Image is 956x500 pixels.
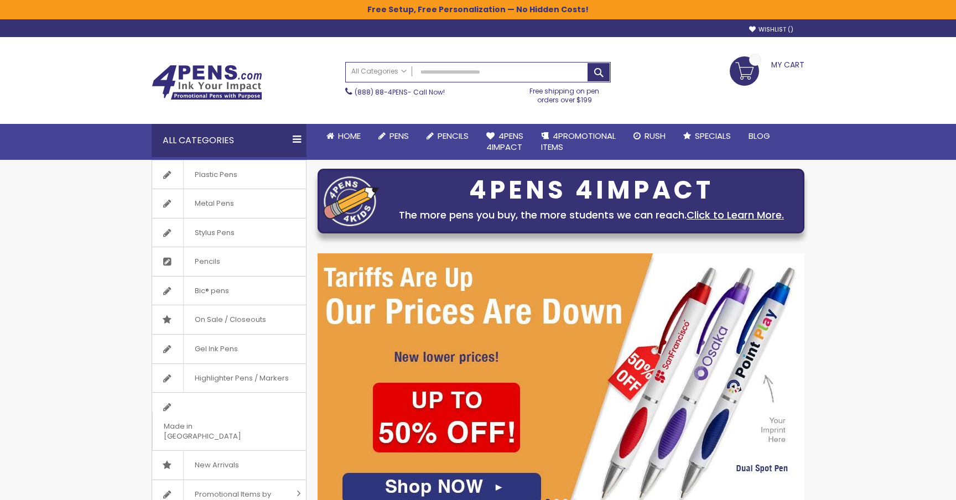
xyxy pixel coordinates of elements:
a: Highlighter Pens / Markers [152,364,306,393]
div: All Categories [152,124,306,157]
span: Rush [645,130,666,142]
span: Gel Ink Pens [183,335,249,363]
span: Pencils [183,247,231,276]
span: Plastic Pens [183,160,248,189]
span: Bic® pens [183,277,240,305]
span: Specials [695,130,731,142]
span: All Categories [351,67,407,76]
a: (888) 88-4PENS [355,87,408,97]
a: Wishlist [749,25,793,34]
a: Made in [GEOGRAPHIC_DATA] [152,393,306,450]
a: 4PROMOTIONALITEMS [532,124,625,160]
span: - Call Now! [355,87,445,97]
a: Specials [674,124,740,148]
a: Pencils [152,247,306,276]
span: Stylus Pens [183,218,246,247]
a: Bic® pens [152,277,306,305]
a: All Categories [346,62,412,81]
span: On Sale / Closeouts [183,305,277,334]
a: New Arrivals [152,451,306,480]
span: Highlighter Pens / Markers [183,364,300,393]
span: Made in [GEOGRAPHIC_DATA] [152,412,278,450]
span: Pens [389,130,409,142]
div: The more pens you buy, the more students we can reach. [385,207,798,223]
a: Home [318,124,370,148]
a: Pencils [418,124,477,148]
a: Gel Ink Pens [152,335,306,363]
span: Blog [749,130,770,142]
a: Metal Pens [152,189,306,218]
span: New Arrivals [183,451,250,480]
img: four_pen_logo.png [324,176,379,226]
span: Pencils [438,130,469,142]
span: 4PROMOTIONAL ITEMS [541,130,616,153]
a: Click to Learn More. [687,208,784,222]
div: 4PENS 4IMPACT [385,179,798,202]
a: Plastic Pens [152,160,306,189]
a: Rush [625,124,674,148]
span: 4Pens 4impact [486,130,523,153]
img: 4Pens Custom Pens and Promotional Products [152,65,262,100]
a: Stylus Pens [152,218,306,247]
a: 4Pens4impact [477,124,532,160]
a: Blog [740,124,779,148]
span: Metal Pens [183,189,245,218]
a: On Sale / Closeouts [152,305,306,334]
a: Pens [370,124,418,148]
div: Free shipping on pen orders over $199 [518,82,611,105]
span: Home [338,130,361,142]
